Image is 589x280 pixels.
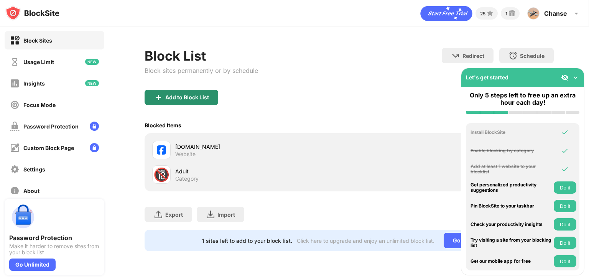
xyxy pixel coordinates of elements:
[23,80,45,87] div: Insights
[561,128,569,136] img: omni-check.svg
[462,53,484,59] div: Redirect
[23,102,56,108] div: Focus Mode
[23,145,74,151] div: Custom Block Page
[554,218,576,231] button: Do it
[145,122,181,128] div: Blocked Items
[507,9,517,18] img: reward-small.svg
[561,165,569,173] img: omni-check.svg
[10,79,20,88] img: insights-off.svg
[554,237,576,249] button: Do it
[480,11,485,16] div: 25
[10,186,20,196] img: about-off.svg
[561,147,569,155] img: omni-check.svg
[466,92,579,106] div: Only 5 steps left to free up an extra hour each day!
[466,74,508,81] div: Let's get started
[471,164,552,175] div: Add at least 1 website to your blocklist
[9,259,56,271] div: Go Unlimited
[217,211,235,218] div: Import
[444,233,496,248] div: Go Unlimited
[157,145,166,155] img: favicons
[85,80,99,86] img: new-icon.svg
[420,6,472,21] div: animation
[145,67,258,74] div: Block sites permanently or by schedule
[297,237,434,244] div: Click here to upgrade and enjoy an unlimited block list.
[165,94,209,100] div: Add to Block List
[165,211,183,218] div: Export
[554,181,576,194] button: Do it
[471,237,552,249] div: Try visiting a site from your blocking list
[471,182,552,193] div: Get personalized productivity suggestions
[175,151,196,158] div: Website
[9,203,37,231] img: push-password-protection.svg
[10,165,20,174] img: settings-off.svg
[175,175,199,182] div: Category
[471,259,552,264] div: Get our mobile app for free
[485,9,495,18] img: points-small.svg
[10,57,20,67] img: time-usage-off.svg
[471,148,552,153] div: Enable blocking by category
[9,234,100,242] div: Password Protection
[471,222,552,227] div: Check your productivity insights
[10,122,20,131] img: password-protection-off.svg
[10,100,20,110] img: focus-off.svg
[145,48,258,64] div: Block List
[572,74,579,81] img: omni-setup-toggle.svg
[23,59,54,65] div: Usage Limit
[554,200,576,212] button: Do it
[471,203,552,209] div: Pin BlockSite to your taskbar
[23,37,52,44] div: Block Sites
[527,7,540,20] img: ACg8ocKMiEOc4JFlnHCLvt9uzTfeyJsGmjtAJvEdS4Wvn6GcrMgeZkQ=s96-c
[505,11,507,16] div: 1
[544,10,567,17] div: Chanse
[202,237,292,244] div: 1 sites left to add to your block list.
[10,143,20,153] img: customize-block-page-off.svg
[23,166,45,173] div: Settings
[90,122,99,131] img: lock-menu.svg
[23,123,79,130] div: Password Protection
[175,143,349,151] div: [DOMAIN_NAME]
[10,36,20,45] img: block-on.svg
[175,167,349,175] div: Adult
[471,130,552,135] div: Install BlockSite
[85,59,99,65] img: new-icon.svg
[561,74,569,81] img: eye-not-visible.svg
[554,255,576,267] button: Do it
[5,5,59,21] img: logo-blocksite.svg
[90,143,99,152] img: lock-menu.svg
[520,53,545,59] div: Schedule
[9,243,100,255] div: Make it harder to remove sites from your block list
[23,188,39,194] div: About
[153,167,169,183] div: 🔞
